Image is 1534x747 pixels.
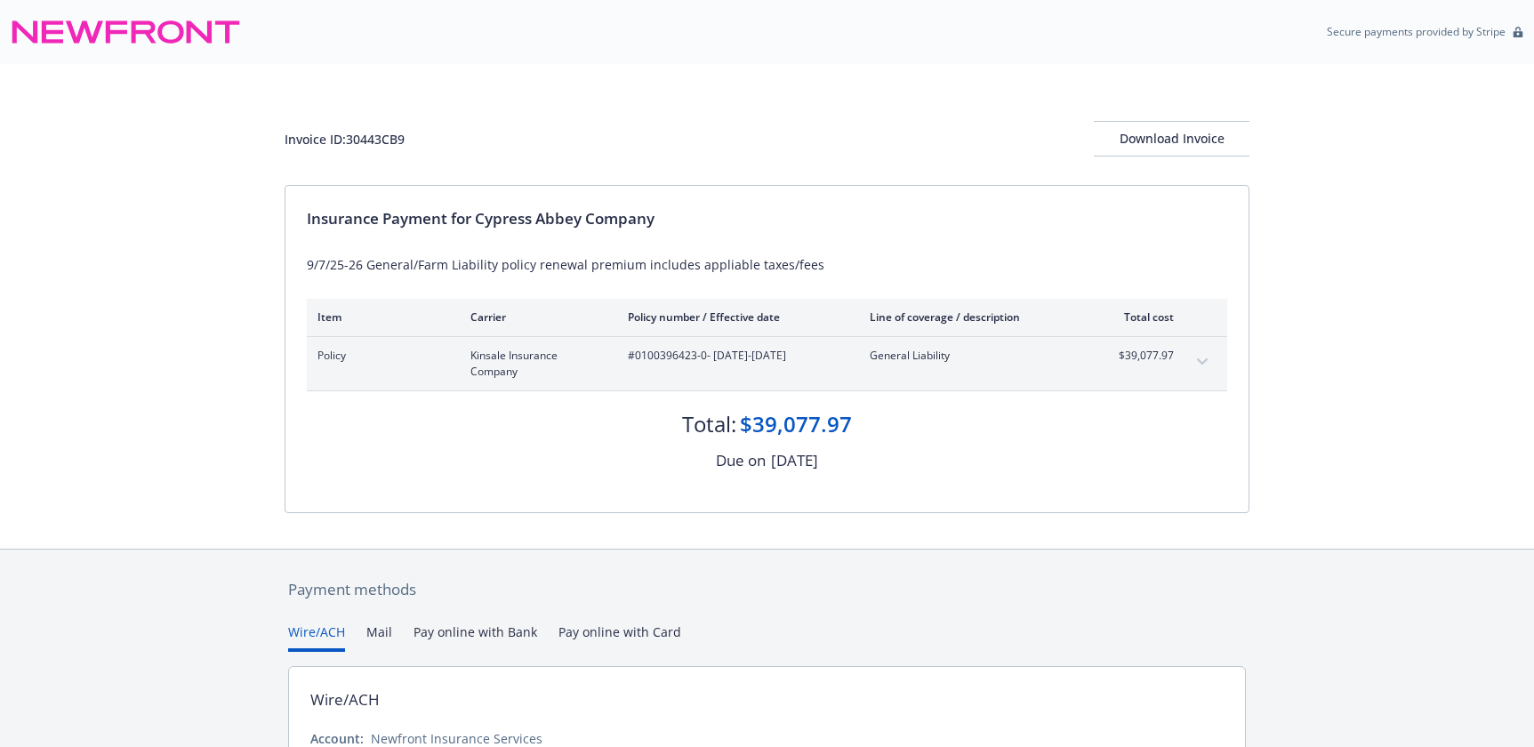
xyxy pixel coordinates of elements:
button: Download Invoice [1094,121,1249,157]
div: Total cost [1107,309,1174,325]
span: Kinsale Insurance Company [470,348,599,380]
div: Policy number / Effective date [628,309,841,325]
span: #0100396423-0 - [DATE]-[DATE] [628,348,841,364]
div: Payment methods [288,578,1246,601]
div: Wire/ACH [310,688,380,711]
div: Total: [682,409,736,439]
span: Policy [317,348,442,364]
button: expand content [1188,348,1217,376]
span: $39,077.97 [1107,348,1174,364]
div: $39,077.97 [740,409,852,439]
div: Due on [716,449,766,472]
span: General Liability [870,348,1079,364]
button: Pay online with Bank [414,622,537,652]
div: Item [317,309,442,325]
div: [DATE] [771,449,818,472]
button: Pay online with Card [558,622,681,652]
p: Secure payments provided by Stripe [1327,24,1506,39]
div: PolicyKinsale Insurance Company#0100396423-0- [DATE]-[DATE]General Liability$39,077.97expand content [307,337,1227,390]
div: Download Invoice [1094,122,1249,156]
button: Wire/ACH [288,622,345,652]
button: Mail [366,622,392,652]
div: Carrier [470,309,599,325]
div: 9/7/25-26 General/Farm Liability policy renewal premium includes appliable taxes/fees [307,255,1227,274]
div: Line of coverage / description [870,309,1079,325]
div: Invoice ID: 30443CB9 [285,130,405,149]
div: Insurance Payment for Cypress Abbey Company [307,207,1227,230]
